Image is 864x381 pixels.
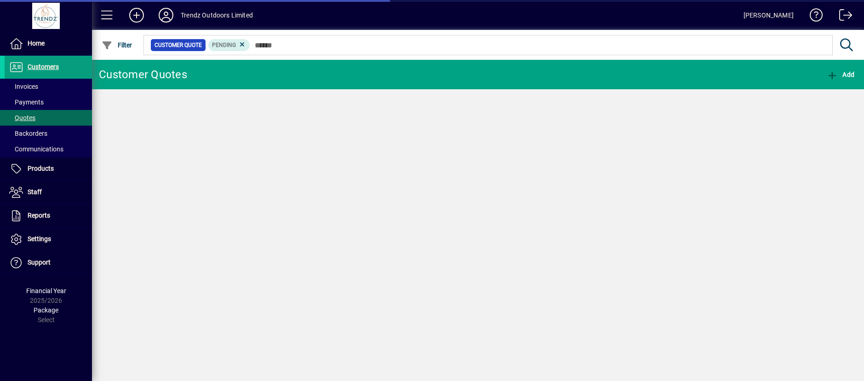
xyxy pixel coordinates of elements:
span: Support [28,259,51,266]
span: Quotes [9,114,35,121]
span: Staff [28,188,42,196]
span: Add [827,71,854,78]
span: Pending [212,42,236,48]
a: Logout [832,2,853,32]
a: Knowledge Base [803,2,823,32]
mat-chip: Pending Status: Pending [208,39,250,51]
a: Communications [5,141,92,157]
button: Add [122,7,151,23]
span: Payments [9,98,44,106]
div: Customer Quotes [99,67,187,82]
div: Trendz Outdoors Limited [181,8,253,23]
a: Home [5,32,92,55]
span: Communications [9,145,63,153]
a: Invoices [5,79,92,94]
a: Backorders [5,126,92,141]
a: Payments [5,94,92,110]
span: Products [28,165,54,172]
span: Settings [28,235,51,242]
span: Customer Quote [154,40,202,50]
span: Customers [28,63,59,70]
span: Backorders [9,130,47,137]
span: Reports [28,212,50,219]
button: Profile [151,7,181,23]
button: Add [824,66,857,83]
a: Quotes [5,110,92,126]
a: Products [5,157,92,180]
span: Package [34,306,58,314]
span: Filter [102,41,132,49]
a: Support [5,251,92,274]
button: Filter [99,37,135,53]
div: [PERSON_NAME] [744,8,794,23]
a: Settings [5,228,92,251]
span: Home [28,40,45,47]
span: Financial Year [26,287,66,294]
a: Staff [5,181,92,204]
a: Reports [5,204,92,227]
span: Invoices [9,83,38,90]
